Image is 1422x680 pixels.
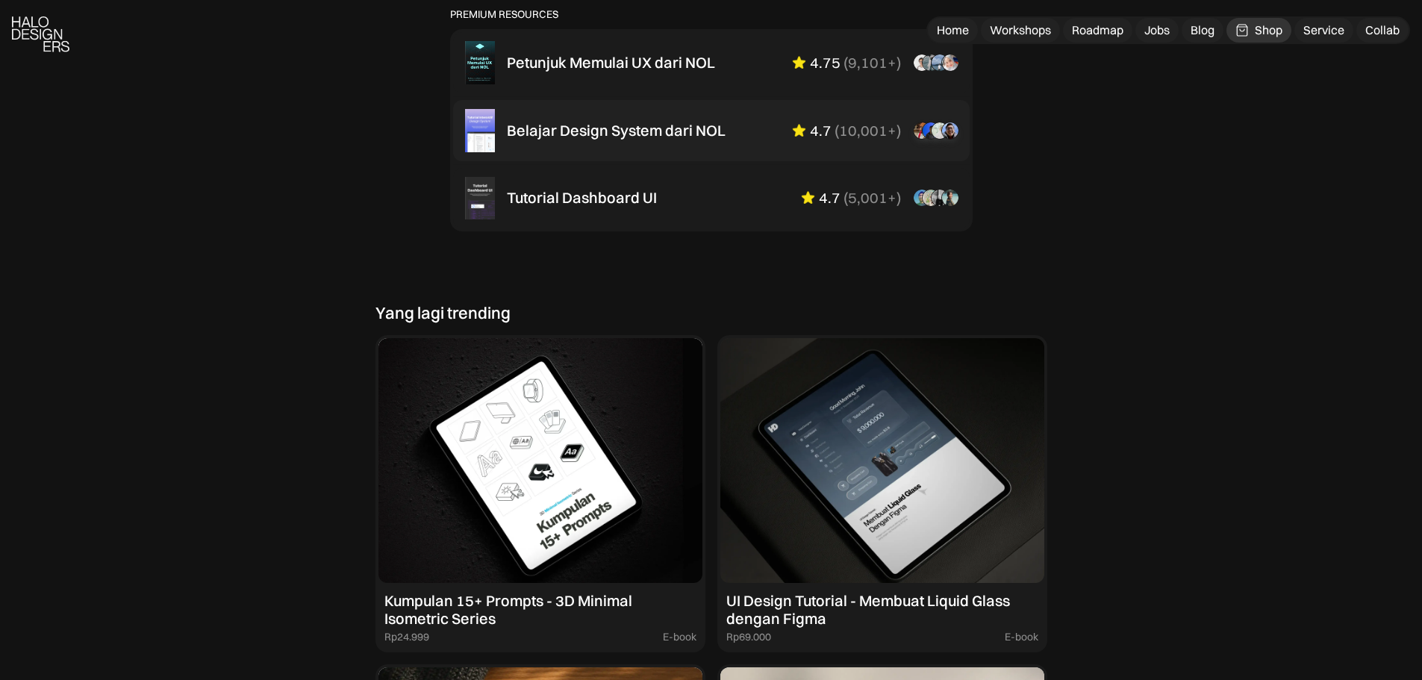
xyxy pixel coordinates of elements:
[663,631,696,643] div: E-book
[375,303,511,322] div: Yang lagi trending
[990,22,1051,38] div: Workshops
[896,189,901,207] div: )
[1303,22,1344,38] div: Service
[843,189,848,207] div: (
[507,122,726,140] div: Belajar Design System dari NOL
[1365,22,1400,38] div: Collab
[726,631,771,643] div: Rp69.000
[839,122,896,140] div: 10,001+
[1226,18,1291,43] a: Shop
[1144,22,1170,38] div: Jobs
[1255,22,1282,38] div: Shop
[507,54,715,72] div: Petunjuk Memulai UX dari NOL
[896,122,901,140] div: )
[937,22,969,38] div: Home
[843,54,848,72] div: (
[1135,18,1179,43] a: Jobs
[896,54,901,72] div: )
[848,54,896,72] div: 9,101+
[453,32,970,93] a: Petunjuk Memulai UX dari NOL4.75(9,101+)
[717,335,1047,652] a: UI Design Tutorial - Membuat Liquid Glass dengan FigmaRp69.000E-book
[1356,18,1409,43] a: Collab
[1191,22,1214,38] div: Blog
[1294,18,1353,43] a: Service
[810,122,832,140] div: 4.7
[835,122,839,140] div: (
[1063,18,1132,43] a: Roadmap
[453,168,970,229] a: Tutorial Dashboard UI4.7(5,001+)
[848,189,896,207] div: 5,001+
[1005,631,1038,643] div: E-book
[450,8,973,21] p: PREMIUM RESOURCES
[819,189,841,207] div: 4.7
[384,592,696,628] div: Kumpulan 15+ Prompts - 3D Minimal Isometric Series
[507,189,657,207] div: Tutorial Dashboard UI
[981,18,1060,43] a: Workshops
[928,18,978,43] a: Home
[375,335,705,652] a: Kumpulan 15+ Prompts - 3D Minimal Isometric SeriesRp24.999E-book
[1072,22,1123,38] div: Roadmap
[1182,18,1223,43] a: Blog
[726,592,1038,628] div: UI Design Tutorial - Membuat Liquid Glass dengan Figma
[810,54,841,72] div: 4.75
[384,631,429,643] div: Rp24.999
[453,100,970,161] a: Belajar Design System dari NOL4.7(10,001+)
